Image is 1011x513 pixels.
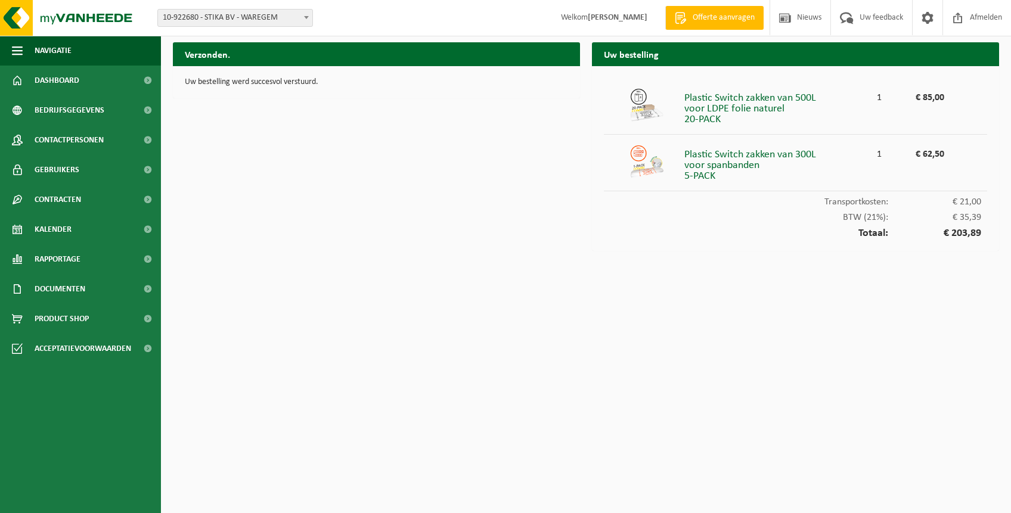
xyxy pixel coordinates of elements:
h2: Verzonden. [173,42,580,66]
div: 1 [870,87,888,102]
strong: [PERSON_NAME] [588,13,647,22]
span: Dashboard [35,66,79,95]
div: 1 [870,144,888,159]
span: 10-922680 - STIKA BV - WAREGEM [157,9,313,27]
span: Contactpersonen [35,125,104,155]
img: 01-999961 [629,87,665,123]
span: Navigatie [35,36,72,66]
span: Documenten [35,274,85,304]
img: 01-999952 [629,144,665,179]
h2: Uw bestelling [592,42,999,66]
div: Totaal: [604,222,987,239]
span: Gebruikers [35,155,79,185]
span: € 203,89 [888,228,981,239]
p: Uw bestelling werd succesvol verstuurd. [185,78,568,86]
span: Rapportage [35,244,80,274]
span: € 35,39 [888,213,981,222]
div: € 85,00 [888,87,944,102]
div: Plastic Switch zakken van 300L voor spanbanden 5-PACK [684,144,870,182]
a: Offerte aanvragen [665,6,764,30]
span: Contracten [35,185,81,214]
span: Offerte aanvragen [690,12,758,24]
div: Plastic Switch zakken van 500L voor LDPE folie naturel 20-PACK [684,87,870,125]
span: 10-922680 - STIKA BV - WAREGEM [158,10,312,26]
span: € 21,00 [888,197,981,207]
div: € 62,50 [888,144,944,159]
span: Acceptatievoorwaarden [35,334,131,363]
div: Transportkosten: [604,191,987,207]
span: Bedrijfsgegevens [35,95,104,125]
span: Product Shop [35,304,89,334]
div: BTW (21%): [604,207,987,222]
span: Kalender [35,214,72,244]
